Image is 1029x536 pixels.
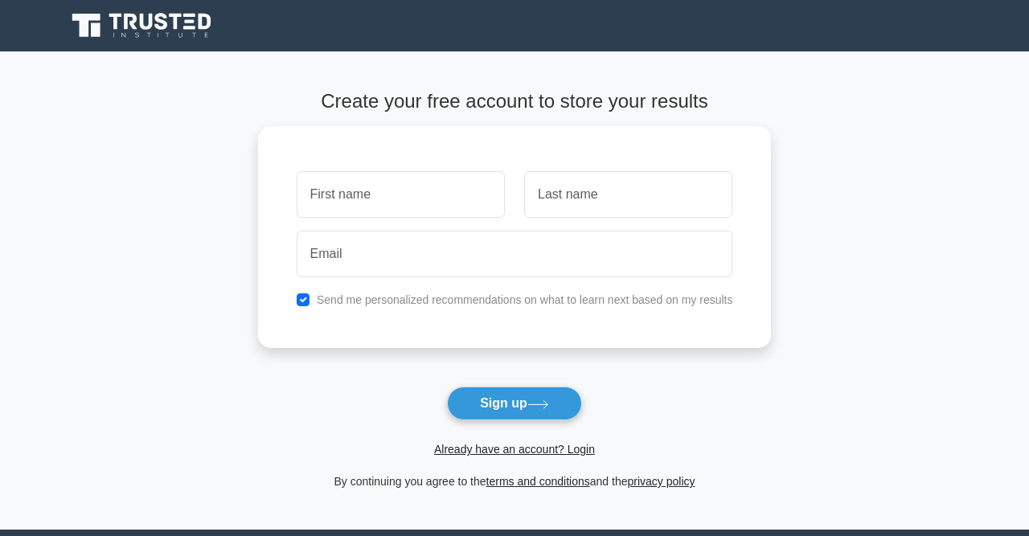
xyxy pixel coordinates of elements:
[447,387,582,420] button: Sign up
[297,171,505,218] input: First name
[434,443,595,456] a: Already have an account? Login
[258,90,772,113] h4: Create your free account to store your results
[248,472,781,491] div: By continuing you agree to the and the
[297,231,733,277] input: Email
[486,475,590,488] a: terms and conditions
[628,475,695,488] a: privacy policy
[317,293,733,306] label: Send me personalized recommendations on what to learn next based on my results
[524,171,732,218] input: Last name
